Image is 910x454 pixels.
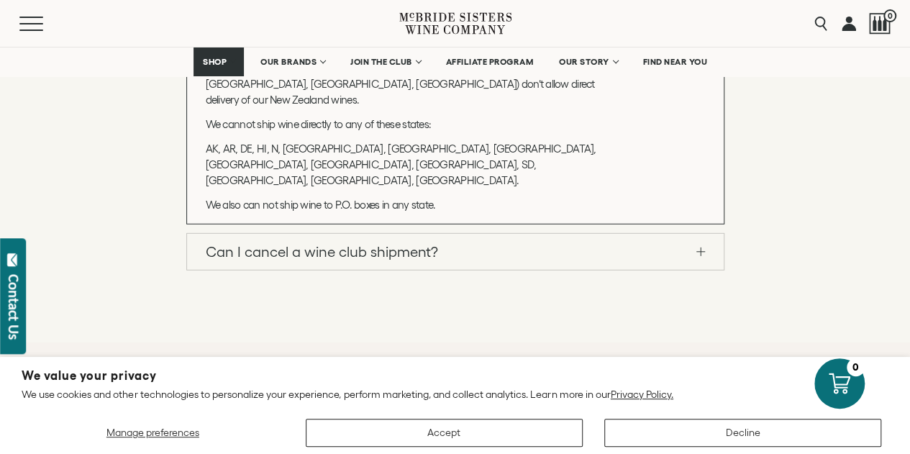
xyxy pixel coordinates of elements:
[341,47,429,76] a: JOIN THE CLUB
[559,57,609,67] span: OUR STORY
[6,274,21,340] div: Contact Us
[260,57,317,67] span: OUR BRANDS
[634,47,717,76] a: FIND NEAR YOU
[306,419,583,447] button: Accept
[446,57,534,67] span: AFFILIATE PROGRAM
[106,427,199,438] span: Manage preferences
[883,9,896,22] span: 0
[206,60,606,108] p: Unfortunately, some states ([GEOGRAPHIC_DATA], [GEOGRAPHIC_DATA], [GEOGRAPHIC_DATA], [GEOGRAPHIC_...
[206,117,606,132] p: We cannot ship wine directly to any of these states:
[206,197,606,213] p: We also can not ship wine to P.O. boxes in any state.
[206,141,606,189] p: AK, AR, DE, HI, N, [GEOGRAPHIC_DATA], [GEOGRAPHIC_DATA], [GEOGRAPHIC_DATA], [GEOGRAPHIC_DATA], [G...
[550,47,627,76] a: OUR STORY
[604,419,881,447] button: Decline
[847,358,865,376] div: 0
[187,234,724,270] a: Can I cancel a wine club shipment?
[203,57,227,67] span: SHOP
[437,47,543,76] a: AFFILIATE PROGRAM
[22,388,888,401] p: We use cookies and other technologies to personalize your experience, perform marketing, and coll...
[643,57,708,67] span: FIND NEAR YOU
[22,419,284,447] button: Manage preferences
[350,57,412,67] span: JOIN THE CLUB
[19,17,71,31] button: Mobile Menu Trigger
[22,370,888,382] h2: We value your privacy
[251,47,334,76] a: OUR BRANDS
[611,389,673,400] a: Privacy Policy.
[194,47,244,76] a: SHOP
